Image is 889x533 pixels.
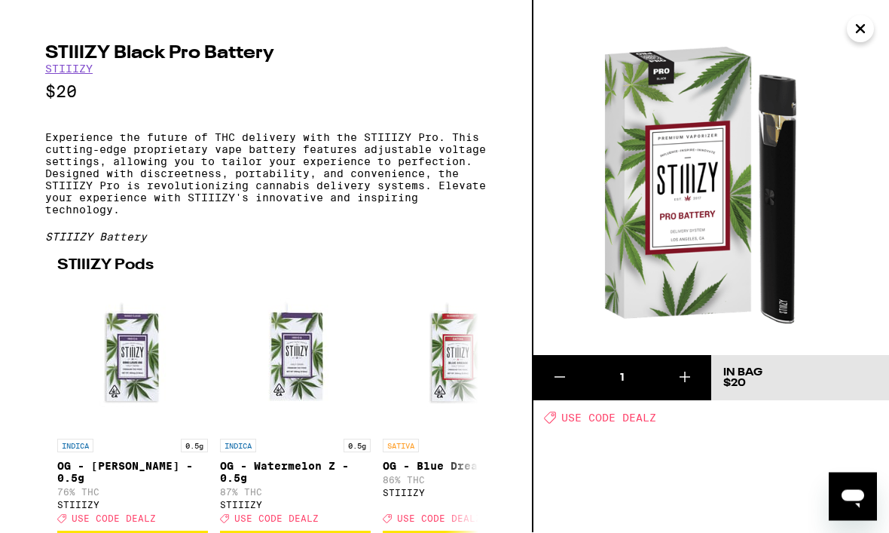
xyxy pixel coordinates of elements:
p: 76% THC [57,488,208,498]
span: USE CODE DEALZ [397,514,481,524]
p: 86% THC [383,476,533,486]
img: STIIIZY - OG - Blue Dream - 0.5g [383,281,533,432]
p: Experience the future of THC delivery with the STIIIZY Pro. This cutting-edge proprietary vape ba... [45,132,487,216]
div: STIIIZY Battery [45,231,487,244]
p: INDICA [220,440,256,453]
p: SATIVA [383,440,419,453]
div: STIIIZY [57,501,208,510]
button: In Bag$20 [711,356,889,401]
p: OG - Blue Dream - 0.5g [383,461,533,473]
a: Open page for OG - Blue Dream - 0.5g from STIIIZY [383,281,533,531]
div: In Bag [723,368,762,378]
a: Open page for OG - Watermelon Z - 0.5g from STIIIZY [220,281,371,531]
p: 87% THC [220,488,371,498]
p: 0.5g [344,440,371,453]
div: STIIIZY [220,501,371,510]
span: USE CODE DEALZ [561,412,656,424]
p: INDICA [57,440,93,453]
h2: STIIIZY Black Pro Battery [45,45,487,63]
p: OG - Watermelon Z - 0.5g [220,461,371,485]
a: STIIIZY [45,63,93,75]
div: STIIIZY [383,489,533,498]
p: $20 [45,83,487,102]
img: STIIIZY - OG - Watermelon Z - 0.5g [220,281,371,432]
button: Close [847,15,874,42]
p: OG - [PERSON_NAME] - 0.5g [57,461,208,485]
a: Open page for OG - King Louis XIII - 0.5g from STIIIZY [57,281,208,531]
div: 1 [587,371,658,386]
img: STIIIZY - OG - King Louis XIII - 0.5g [57,281,208,432]
span: USE CODE DEALZ [234,514,319,524]
p: 0.5g [181,440,208,453]
span: USE CODE DEALZ [72,514,156,524]
span: $20 [723,378,746,389]
h2: STIIIZY Pods [57,259,475,274]
iframe: Button to launch messaging window [829,473,877,521]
